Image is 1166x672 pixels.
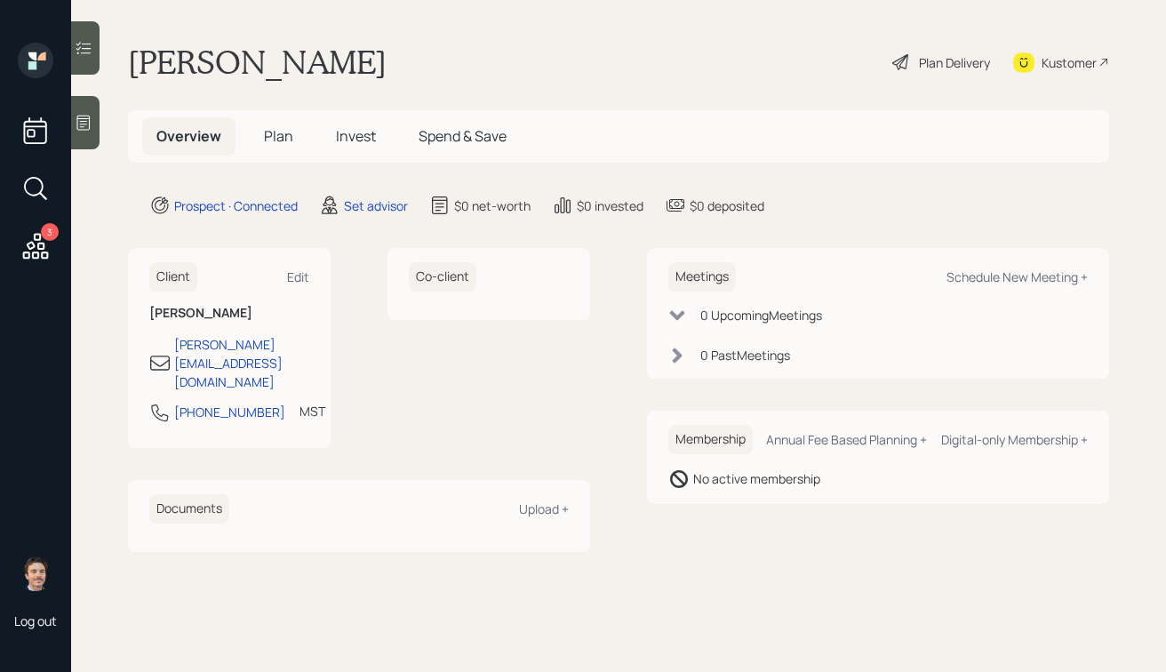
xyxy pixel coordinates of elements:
[946,268,1088,285] div: Schedule New Meeting +
[700,306,822,324] div: 0 Upcoming Meeting s
[287,268,309,285] div: Edit
[41,223,59,241] div: 3
[174,335,309,391] div: [PERSON_NAME][EMAIL_ADDRESS][DOMAIN_NAME]
[941,431,1088,448] div: Digital-only Membership +
[1042,53,1097,72] div: Kustomer
[693,469,820,488] div: No active membership
[700,346,790,364] div: 0 Past Meeting s
[668,425,753,454] h6: Membership
[766,431,927,448] div: Annual Fee Based Planning +
[336,126,376,146] span: Invest
[454,196,531,215] div: $0 net-worth
[174,196,298,215] div: Prospect · Connected
[149,262,197,292] h6: Client
[344,196,408,215] div: Set advisor
[149,494,229,524] h6: Documents
[919,53,990,72] div: Plan Delivery
[14,612,57,629] div: Log out
[299,402,325,420] div: MST
[668,262,736,292] h6: Meetings
[149,306,309,321] h6: [PERSON_NAME]
[519,500,569,517] div: Upload +
[264,126,293,146] span: Plan
[409,262,476,292] h6: Co-client
[18,556,53,591] img: robby-grisanti-headshot.png
[174,403,285,421] div: [PHONE_NUMBER]
[128,43,387,82] h1: [PERSON_NAME]
[577,196,643,215] div: $0 invested
[419,126,507,146] span: Spend & Save
[690,196,764,215] div: $0 deposited
[156,126,221,146] span: Overview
